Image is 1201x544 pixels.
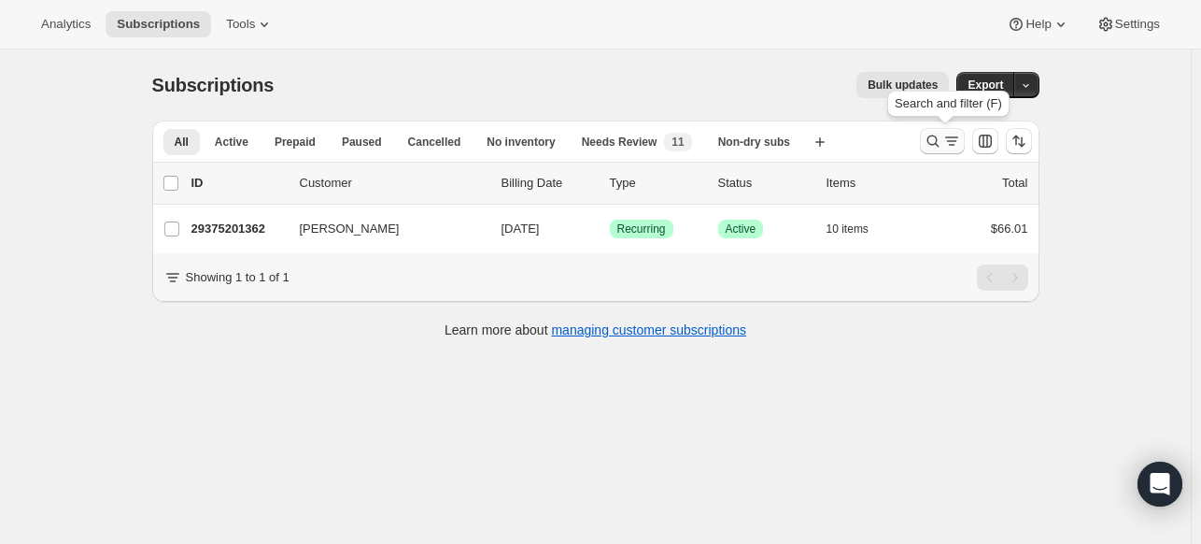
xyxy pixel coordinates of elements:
button: Create new view [805,129,835,155]
p: Customer [300,174,487,193]
div: 29375201362[PERSON_NAME][DATE]SuccessRecurringSuccessActive10 items$66.01 [191,216,1028,242]
span: Settings [1115,17,1160,32]
button: Search and filter results [920,128,965,154]
span: Analytics [41,17,91,32]
span: Tools [226,17,255,32]
button: Analytics [30,11,102,37]
span: 11 [671,135,684,150]
span: Bulk updates [868,78,938,93]
button: Settings [1085,11,1171,37]
button: Sort the results [1006,128,1032,154]
span: Active [726,222,756,236]
span: 10 items [827,222,869,236]
p: Billing Date [502,174,595,193]
span: Prepaid [275,135,316,150]
button: 10 items [827,216,889,242]
button: Help [996,11,1081,37]
span: Export [968,78,1003,93]
div: Open Intercom Messenger [1137,462,1182,507]
span: Non-dry subs [718,135,790,150]
p: Showing 1 to 1 of 1 [186,268,290,287]
span: Active [215,135,248,150]
p: Status [718,174,812,193]
span: Help [1025,17,1051,32]
span: Subscriptions [152,75,275,95]
span: $66.01 [991,222,1028,236]
span: All [175,135,189,150]
div: IDCustomerBilling DateTypeStatusItemsTotal [191,174,1028,193]
nav: Pagination [977,265,1028,291]
span: Paused [342,135,382,150]
a: managing customer subscriptions [551,322,746,337]
p: Total [1002,174,1027,193]
span: Needs Review [582,135,657,150]
div: Type [610,174,703,193]
p: Learn more about [445,321,746,339]
span: [DATE] [502,222,540,236]
button: Customize table column order and visibility [972,128,998,154]
p: ID [191,174,285,193]
span: Subscriptions [117,17,200,32]
button: Export [956,72,1014,98]
span: [PERSON_NAME] [300,220,400,238]
p: 29375201362 [191,220,285,238]
div: Items [827,174,920,193]
span: Cancelled [408,135,461,150]
span: No inventory [487,135,555,150]
button: [PERSON_NAME] [289,214,475,244]
span: Recurring [617,222,666,236]
button: Bulk updates [856,72,949,98]
button: Tools [215,11,285,37]
button: Subscriptions [106,11,211,37]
